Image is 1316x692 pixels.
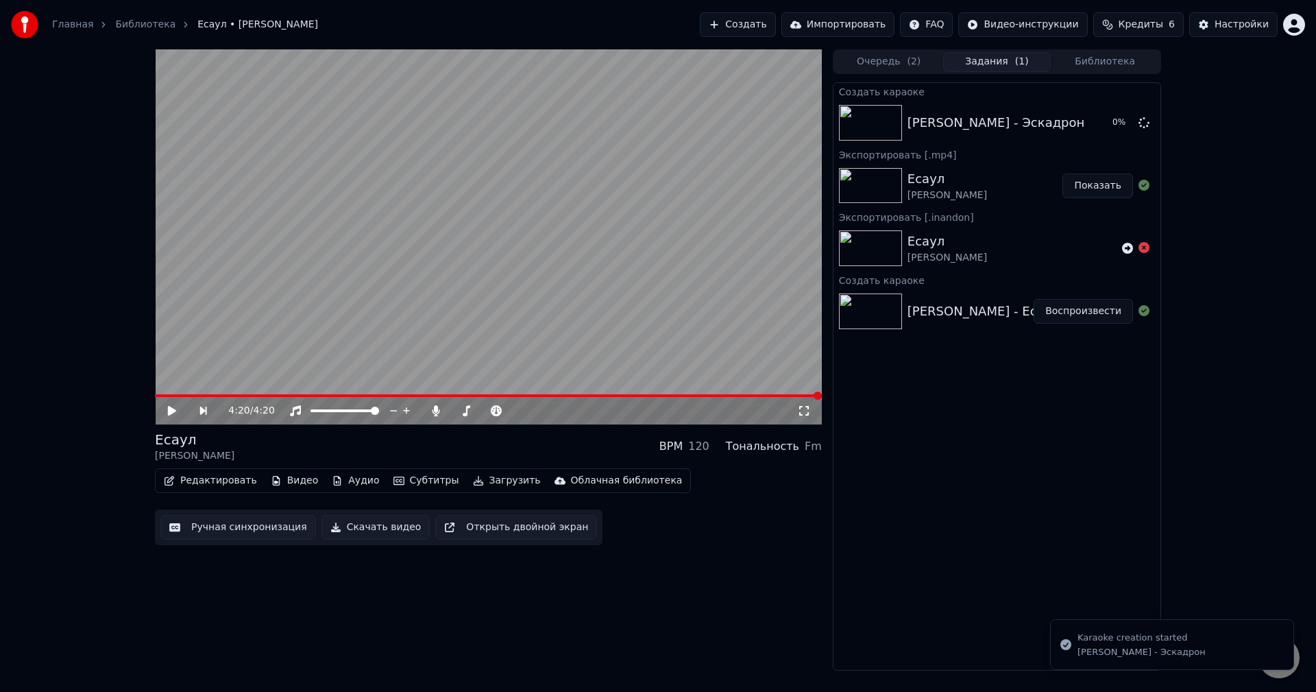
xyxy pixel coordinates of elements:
[253,404,274,418] span: 4:20
[160,515,316,540] button: Ручная синхронизация
[907,302,1060,321] div: [PERSON_NAME] - Есаул
[726,438,799,455] div: Тональность
[467,471,546,490] button: Загрузить
[1034,299,1133,324] button: Воспроизвести
[833,272,1160,288] div: Создать караоке
[907,232,987,251] div: Есаул
[197,18,318,32] span: Есаул • [PERSON_NAME]
[158,471,263,490] button: Редактировать
[321,515,430,540] button: Скачать видео
[833,83,1160,99] div: Создать караоке
[688,438,709,455] div: 120
[1112,117,1133,128] div: 0 %
[326,471,385,490] button: Аудио
[907,251,987,265] div: [PERSON_NAME]
[943,52,1051,72] button: Задания
[700,12,775,37] button: Создать
[900,12,953,37] button: FAQ
[907,169,987,189] div: Есаул
[155,430,234,449] div: Есаул
[155,449,234,463] div: [PERSON_NAME]
[659,438,683,455] div: BPM
[1077,631,1206,645] div: Karaoke creation started
[1077,646,1206,658] div: [PERSON_NAME] - Эскадрон
[1051,52,1159,72] button: Библиотека
[52,18,93,32] a: Главная
[958,12,1087,37] button: Видео-инструкции
[1062,174,1133,198] button: Показать
[228,404,261,418] div: /
[388,471,465,490] button: Субтитры
[833,146,1160,163] div: Экспортировать [.mp4]
[907,113,1084,132] div: [PERSON_NAME] - Эскадрон
[835,52,943,72] button: Очередь
[1093,12,1184,37] button: Кредиты6
[907,55,921,69] span: ( 2 )
[115,18,175,32] a: Библиотека
[265,471,324,490] button: Видео
[52,18,318,32] nav: breadcrumb
[1119,18,1163,32] span: Кредиты
[571,474,683,488] div: Облачная библиотека
[1169,18,1175,32] span: 6
[1215,18,1269,32] div: Настройки
[1189,12,1278,37] button: Настройки
[781,12,895,37] button: Импортировать
[435,515,597,540] button: Открыть двойной экран
[1015,55,1029,69] span: ( 1 )
[833,208,1160,225] div: Экспортировать [.inandon]
[11,11,38,38] img: youka
[228,404,249,418] span: 4:20
[907,189,987,202] div: [PERSON_NAME]
[805,438,822,455] div: Fm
